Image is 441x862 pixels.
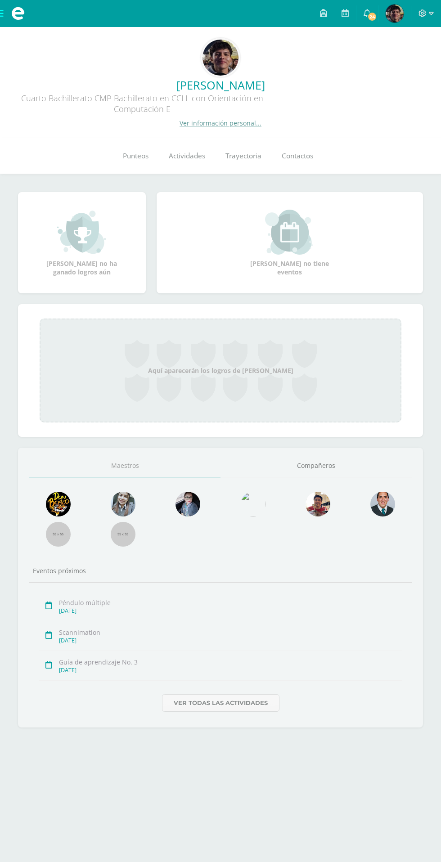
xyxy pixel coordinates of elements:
div: Péndulo múltiple [59,598,402,607]
div: [DATE] [59,666,402,674]
a: Contactos [271,138,323,174]
img: aba81365270e1c7ec7ee845a193b13da.png [202,40,238,76]
img: eec80b72a0218df6e1b0c014193c2b59.png [370,492,395,516]
div: [PERSON_NAME] no ha ganado logros aún [37,210,127,276]
img: 25f37f8ec182efaa3ad8745865d4b6a8.png [386,4,404,22]
a: Trayectoria [215,138,271,174]
a: Ver todas las actividades [162,694,279,712]
img: 29fc2a48271e3f3676cb2cb292ff2552.png [46,492,71,516]
a: Punteos [112,138,158,174]
img: 11152eb22ca3048aebc25a5ecf6973a7.png [306,492,330,516]
div: Cuarto Bachillerato CMP Bachillerato en CCLL con Orientación en Computación E [7,93,277,119]
div: Guía de aprendizaje No. 3 [59,658,402,666]
a: Maestros [29,454,220,477]
img: b8baad08a0802a54ee139394226d2cf3.png [175,492,200,516]
img: event_small.png [265,210,314,255]
div: Scannimation [59,628,402,637]
span: Actividades [169,151,205,161]
div: [DATE] [59,607,402,615]
div: Aquí aparecerán los logros de [PERSON_NAME] [40,319,401,422]
a: Actividades [158,138,215,174]
div: Eventos próximos [29,566,412,575]
img: c25c8a4a46aeab7e345bf0f34826bacf.png [241,492,265,516]
a: Compañeros [220,454,412,477]
img: 55x55 [111,522,135,547]
a: [PERSON_NAME] [7,77,434,93]
span: Punteos [123,151,148,161]
div: [PERSON_NAME] no tiene eventos [245,210,335,276]
img: 55x55 [46,522,71,547]
div: [DATE] [59,637,402,644]
img: 45bd7986b8947ad7e5894cbc9b781108.png [111,492,135,516]
a: Ver información personal... [180,119,261,127]
span: 24 [367,12,377,22]
span: Contactos [282,151,313,161]
span: Trayectoria [225,151,261,161]
img: achievement_small.png [57,210,106,255]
